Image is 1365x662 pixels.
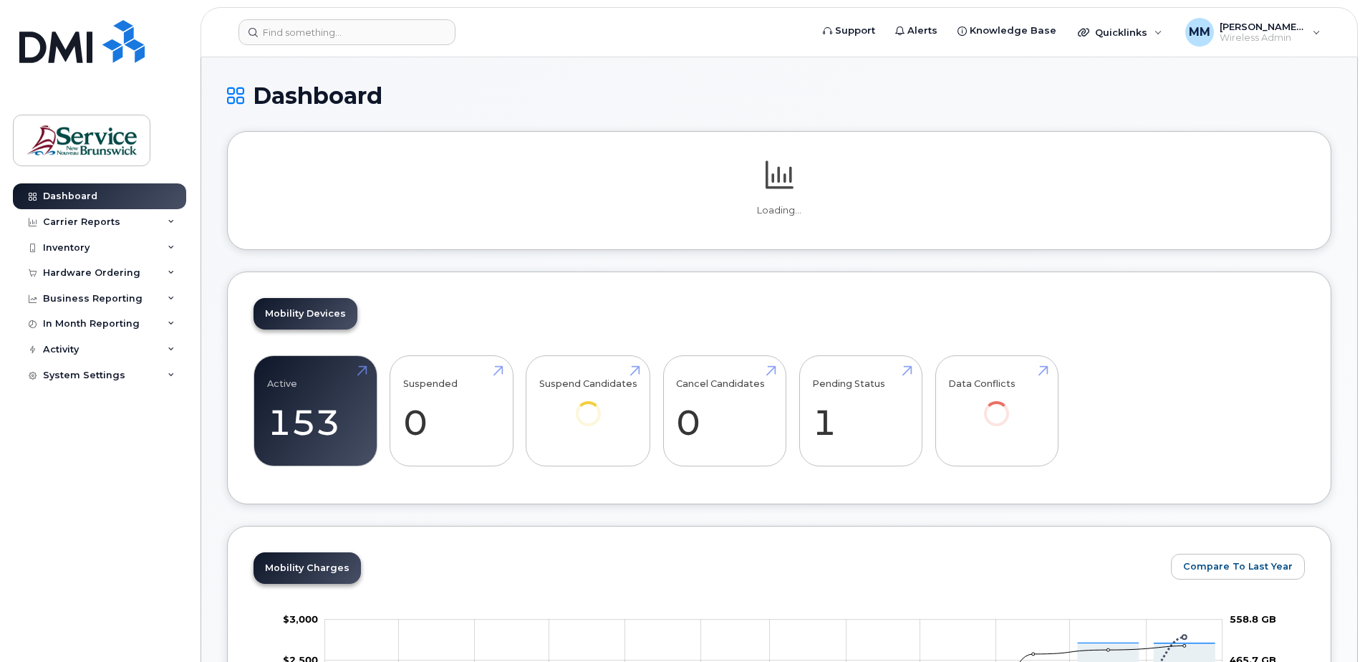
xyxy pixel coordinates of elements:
h1: Dashboard [227,83,1331,108]
a: Mobility Charges [254,552,361,584]
g: $0 [283,613,318,625]
tspan: 558.8 GB [1230,613,1276,625]
a: Mobility Devices [254,298,357,330]
a: Active 153 [267,364,364,459]
a: Cancel Candidates 0 [676,364,773,459]
tspan: $3,000 [283,613,318,625]
a: Pending Status 1 [812,364,909,459]
a: Data Conflicts [948,364,1045,446]
a: Suspended 0 [403,364,500,459]
a: Suspend Candidates [539,364,637,446]
span: Compare To Last Year [1183,560,1293,573]
button: Compare To Last Year [1171,554,1305,580]
p: Loading... [254,204,1305,217]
